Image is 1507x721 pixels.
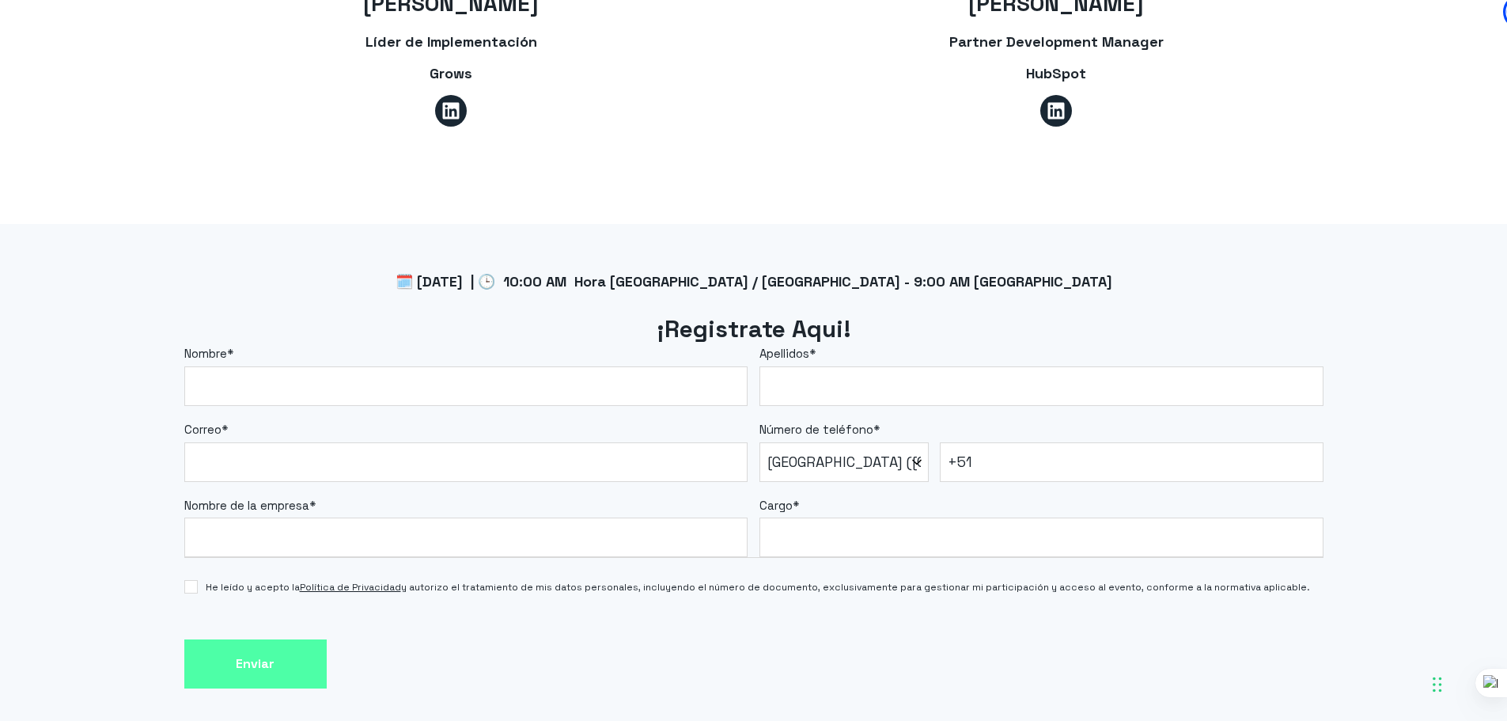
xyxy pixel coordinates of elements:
span: Grows [430,64,472,82]
a: Síguenos en LinkedIn [1040,95,1072,127]
a: Política de Privacidad [300,581,401,594]
input: Enviar [184,639,327,689]
input: He leído y acepto laPolítica de Privacidady autorizo el tratamiento de mis datos personales, incl... [184,580,198,594]
div: Arrastrar [1433,661,1442,708]
span: 🗓️ [DATE] | 🕒 10:00 AM Hora [GEOGRAPHIC_DATA] / [GEOGRAPHIC_DATA] - 9:00 AM [GEOGRAPHIC_DATA] [396,272,1112,290]
div: Widget de chat [1222,518,1507,721]
span: Apellidos [759,346,809,361]
span: Correo [184,422,222,437]
span: Nombre [184,346,227,361]
span: Cargo [759,498,793,513]
h2: ¡Registrate Aqui! [184,313,1323,346]
iframe: Chat Widget [1222,518,1507,721]
span: Partner Development Manager [949,32,1164,51]
span: HubSpot [1026,64,1086,82]
span: Nombre de la empresa [184,498,309,513]
span: He leído y acepto la y autorizo el tratamiento de mis datos personales, incluyendo el número de d... [206,580,1310,594]
a: Síguenos en LinkedIn [435,95,467,127]
span: Número de teléfono [759,422,873,437]
span: Líder de Implementación [365,32,537,51]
